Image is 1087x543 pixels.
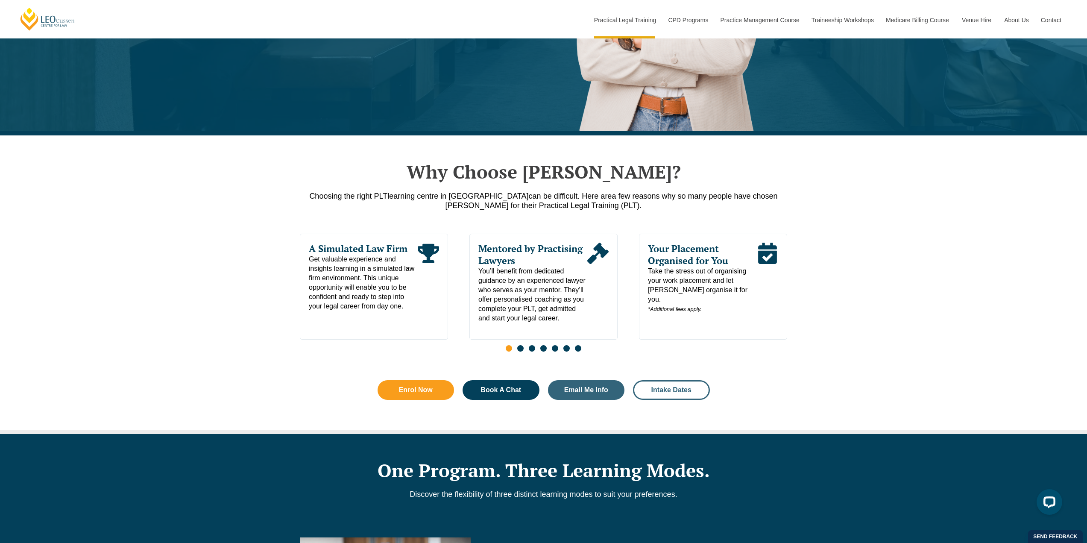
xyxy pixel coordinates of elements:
[552,345,558,352] span: Go to slide 5
[998,2,1034,38] a: About Us
[548,380,625,400] a: Email Me Info
[300,460,787,481] h2: One Program. Three Learning Modes.
[463,380,539,400] a: Book A Chat
[517,345,524,352] span: Go to slide 2
[648,243,757,267] span: Your Placement Organised for You
[309,192,387,200] span: Choosing the right PLT
[481,387,521,393] span: Book A Chat
[478,267,587,323] span: You’ll benefit from dedicated guidance by an experienced lawyer who serves as your mentor. They’l...
[387,192,528,200] span: learning centre in [GEOGRAPHIC_DATA]
[879,2,955,38] a: Medicare Billing Course
[805,2,879,38] a: Traineeship Workshops
[469,234,618,340] div: 2 / 7
[529,345,535,352] span: Go to slide 3
[309,255,418,311] span: Get valuable experience and insights learning in a simulated law firm environment. This unique op...
[378,380,454,400] a: Enrol Now
[648,267,757,314] span: Take the stress out of organising your work placement and let [PERSON_NAME] organise it for you.
[300,191,787,210] p: a few reasons why so many people have chosen [PERSON_NAME] for their Practical Legal Training (PLT).
[563,345,570,352] span: Go to slide 6
[300,490,787,499] p: Discover the flexibility of three distinct learning modes to suit your preferences.
[300,161,787,182] h2: Why Choose [PERSON_NAME]?
[300,234,448,340] div: 1 / 7
[1030,486,1066,522] iframe: LiveChat chat widget
[756,243,778,314] div: Read More
[651,387,691,393] span: Intake Dates
[662,2,714,38] a: CPD Programs
[309,243,418,255] span: A Simulated Law Firm
[1034,2,1068,38] a: Contact
[648,306,702,312] em: *Additional fees apply.
[506,345,512,352] span: Go to slide 1
[714,2,805,38] a: Practice Management Course
[588,2,662,38] a: Practical Legal Training
[418,243,439,311] div: Read More
[529,192,612,200] span: can be difficult. Here are
[955,2,998,38] a: Venue Hire
[587,243,609,323] div: Read More
[575,345,581,352] span: Go to slide 7
[478,243,587,267] span: Mentored by Practising Lawyers
[564,387,608,393] span: Email Me Info
[399,387,433,393] span: Enrol Now
[540,345,547,352] span: Go to slide 4
[19,7,76,31] a: [PERSON_NAME] Centre for Law
[300,234,787,357] div: Slides
[639,234,787,340] div: 3 / 7
[633,380,710,400] a: Intake Dates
